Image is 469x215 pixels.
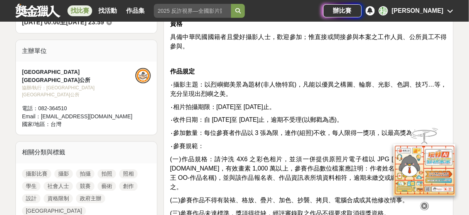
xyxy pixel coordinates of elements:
a: 藝術 [98,182,116,191]
span: (二)參賽作品不得有裝裱、格放、疊片、加色、抄襲、拷貝、電腦合成或其他修改情事。 [170,197,409,204]
a: 資格限制 [44,194,73,203]
div: 協辦/執行： [GEOGRAPHIC_DATA][GEOGRAPHIC_DATA]公所 [22,84,135,98]
img: d2146d9a-e6f6-4337-9592-8cefde37ba6b.png [394,144,456,196]
div: [GEOGRAPHIC_DATA][GEOGRAPHIC_DATA]公所 [22,68,135,84]
a: 社會人士 [44,182,73,191]
span: [DATE] 23:59 [66,19,104,26]
span: 國家/地區： [22,121,51,128]
span: ‧參賽規範： [170,143,204,150]
a: 辦比賽 [323,4,362,17]
strong: 資格 [170,20,182,27]
a: 拍攝 [76,169,94,179]
div: 楊 [379,6,388,15]
span: ‧參加數量：每位參賽者作品以 3 張為限，連作(組照)不收，每人限得一獎項，以最高獎為主。 [170,130,425,137]
strong: 作品規定 [170,68,195,75]
div: [PERSON_NAME] [392,6,444,15]
a: 設計 [22,194,40,203]
span: [DATE] 00:00 [22,19,60,26]
a: 政府主辦 [76,194,105,203]
span: 台灣 [51,121,61,128]
a: 競賽 [76,182,94,191]
span: ‧攝影主題：以烈嶼鄉美景為題材(非人物特寫)，凡能以優異之構圖、輪廓、光影、色調、技巧…等，充分呈現出烈嶼之美。 [170,81,447,97]
div: 電話： 082-364510 [22,104,135,113]
a: 照相 [119,169,138,179]
a: 學生 [22,182,40,191]
a: 找活動 [95,5,120,16]
a: 拍照 [98,169,116,179]
a: 創作 [119,182,138,191]
span: 具備中華民國國籍者且愛好攝影人士，歡迎參加；惟直接或間接參與本案之工作人員、公所員工不得參與。 [170,34,447,49]
input: 2025 反詐視界—全國影片競賽 [154,4,231,18]
div: 主辦單位 [16,40,157,62]
span: ‧收件日期：自 [DATE]至 [DATE]止，逾期不受理(以郵戳為憑)。 [170,117,343,123]
a: 攝影比賽 [22,169,51,179]
a: 找比賽 [67,5,92,16]
div: Email： [EMAIL_ADDRESS][DOMAIN_NAME] [22,113,135,121]
a: 攝影 [54,169,73,179]
div: 相關分類與標籤 [16,142,157,164]
span: 至 [60,19,66,26]
span: (一)作品規格：請沖洗 4X6 之彩色相片，並須一併提供原照片電子檔以 JPG [EMAIL_ADDRESS][DOMAIN_NAME]，有效畫素 1,000 萬以上，參賽作品數位檔案應註明：作... [170,156,447,191]
span: ‧相片拍攝期限：[DATE]至 [DATE]止。 [170,104,275,110]
a: 作品集 [123,5,148,16]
